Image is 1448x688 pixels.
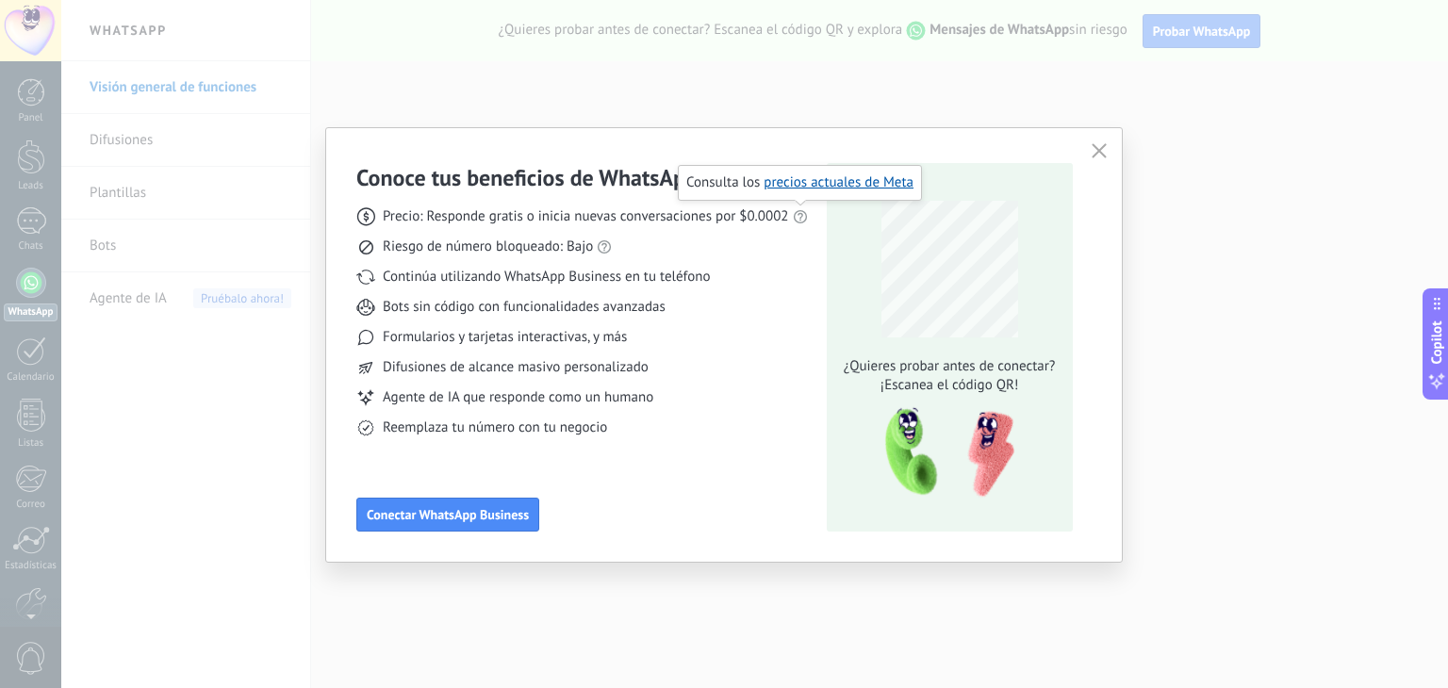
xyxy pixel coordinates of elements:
span: ¡Escanea el código QR! [838,376,1061,395]
span: ¿Quieres probar antes de conectar? [838,357,1061,376]
span: Riesgo de número bloqueado: Bajo [383,238,593,256]
span: Bots sin código con funcionalidades avanzadas [383,298,666,317]
span: Precio: Responde gratis o inicia nuevas conversaciones por $0.0002 [383,207,789,226]
a: precios actuales de Meta [764,173,913,191]
span: Continúa utilizando WhatsApp Business en tu teléfono [383,268,710,287]
span: Difusiones de alcance masivo personalizado [383,358,649,377]
img: qr-pic-1x.png [869,402,1018,503]
span: Formularios y tarjetas interactivas, y más [383,328,627,347]
button: Conectar WhatsApp Business [356,498,539,532]
span: Copilot [1427,321,1446,365]
h3: Conoce tus beneficios de WhatsApp [356,163,698,192]
span: Agente de IA que responde como un humano [383,388,653,407]
span: Consulta los [686,173,913,192]
span: Conectar WhatsApp Business [367,508,529,521]
span: Reemplaza tu número con tu negocio [383,418,607,437]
